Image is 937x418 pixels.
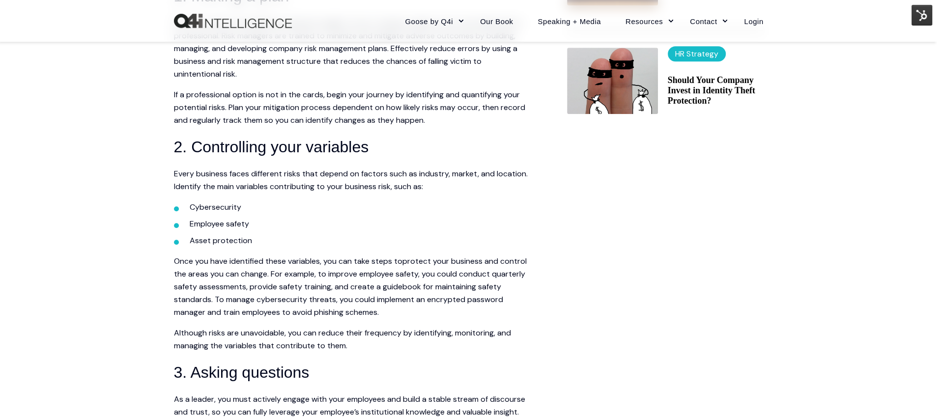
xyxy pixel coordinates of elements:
[190,218,528,230] li: Employee safety
[174,167,528,193] p: Every business faces different risks that depend on factors such as industry, market, and locatio...
[174,363,310,381] span: 3. Asking questions
[174,88,528,127] p: If a professional option is not in the cards, begin your journey by identifying and quantifying y...
[911,5,932,26] img: HubSpot Tools Menu Toggle
[668,46,726,61] label: HR Strategy
[190,201,528,214] li: Cybersecurity
[174,14,292,28] a: Back to Home
[668,75,764,106] a: Should Your Company Invest in Identity Theft Protection?
[174,138,369,156] span: 2. Controlling your variables
[717,295,937,418] iframe: Chat Widget
[174,327,528,352] p: Although risks are unavoidable, you can reduce their frequency by identifying, monitoring, and ma...
[174,14,292,28] img: Q4intelligence, LLC logo
[174,256,527,279] a: protect your business and control the areas you can change
[190,234,528,247] li: Asset protection
[174,255,528,319] p: Once you have identified these variables, you can take steps to . For example, to improve employe...
[174,17,528,81] p: Don’t be cruel to yourself by putting the weight of your company solely in your own hands; hire a...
